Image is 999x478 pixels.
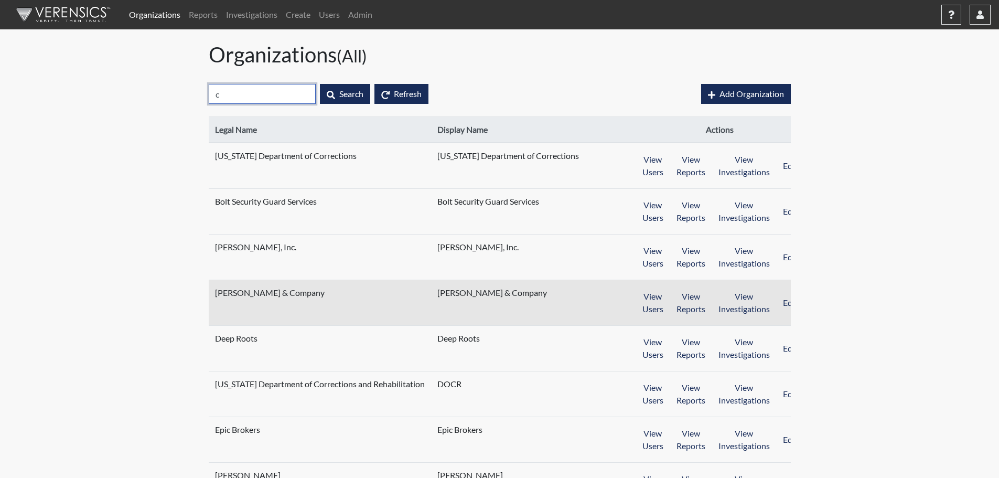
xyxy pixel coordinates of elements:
span: [US_STATE] Department of Corrections and Rehabilitation [215,378,425,390]
h1: Organizations [209,42,791,67]
button: View Reports [670,423,712,456]
button: View Investigations [712,378,777,410]
button: View Investigations [712,195,777,228]
button: View Users [636,150,670,182]
button: View Reports [670,150,712,182]
button: View Reports [670,195,712,228]
button: View Users [636,241,670,273]
button: View Users [636,423,670,456]
button: View Users [636,286,670,319]
a: Investigations [222,4,282,25]
button: Edit [776,195,804,228]
span: [PERSON_NAME] & Company [437,286,568,299]
button: View Reports [670,332,712,365]
button: Search [320,84,370,104]
button: Edit [776,286,804,319]
span: Deep Roots [437,332,568,345]
button: View Investigations [712,241,777,273]
th: Legal Name [209,117,431,143]
button: View Investigations [712,423,777,456]
th: Actions [629,117,811,143]
input: Search [209,84,316,104]
button: View Investigations [712,332,777,365]
span: Deep Roots [215,332,346,345]
button: View Reports [670,378,712,410]
span: Refresh [394,89,422,99]
button: View Users [636,195,670,228]
th: Display Name [431,117,629,143]
span: DOCR [437,378,568,390]
button: Edit [776,423,804,456]
button: Add Organization [701,84,791,104]
span: [US_STATE] Department of Corrections [215,150,357,162]
button: View Users [636,332,670,365]
span: Bolt Security Guard Services [215,195,346,208]
button: Edit [776,378,804,410]
button: Edit [776,332,804,365]
a: Users [315,4,344,25]
button: View Users [636,378,670,410]
button: Edit [776,241,804,273]
a: Create [282,4,315,25]
button: View Reports [670,286,712,319]
span: [US_STATE] Department of Corrections [437,150,579,162]
span: Epic Brokers [437,423,568,436]
a: Organizations [125,4,185,25]
span: Epic Brokers [215,423,346,436]
small: (All) [337,46,367,66]
span: Search [339,89,363,99]
button: View Investigations [712,150,777,182]
a: Admin [344,4,377,25]
button: Refresh [374,84,428,104]
button: View Reports [670,241,712,273]
span: [PERSON_NAME] & Company [215,286,346,299]
a: Reports [185,4,222,25]
span: [PERSON_NAME], Inc. [437,241,568,253]
span: [PERSON_NAME], Inc. [215,241,346,253]
button: Edit [776,150,804,182]
button: View Investigations [712,286,777,319]
span: Add Organization [719,89,784,99]
span: Bolt Security Guard Services [437,195,568,208]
